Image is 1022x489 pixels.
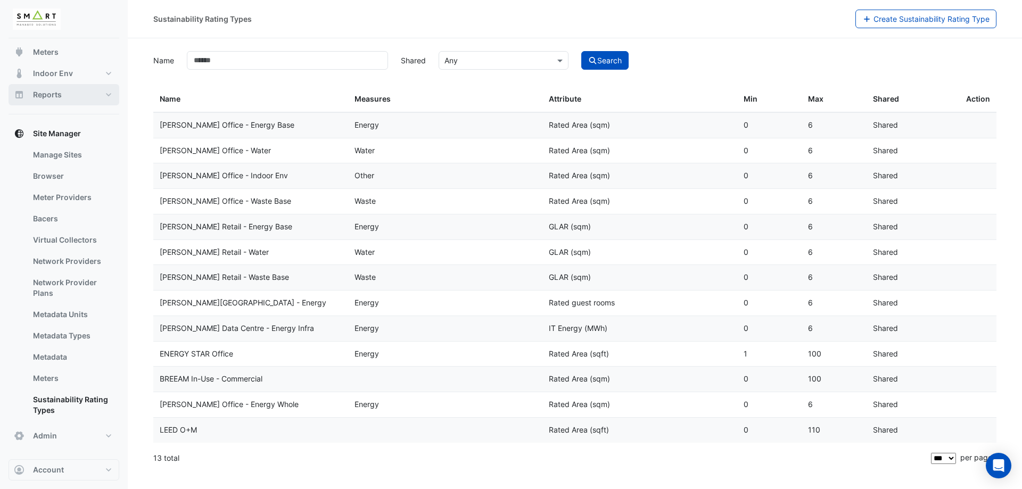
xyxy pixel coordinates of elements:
[355,297,537,309] div: Energy
[160,322,342,335] div: [PERSON_NAME] Data Centre - Energy Infra
[549,348,731,360] div: Rated Area (sqft)
[873,271,925,284] div: Shared
[9,425,119,446] button: Admin
[355,246,537,259] div: Water
[873,145,925,157] div: Shared
[855,10,997,28] button: Create Sustainability Rating Type
[24,251,119,272] a: Network Providers
[549,399,731,411] div: Rated Area (sqm)
[808,246,860,259] div: 6
[14,89,24,100] app-icon: Reports
[966,93,990,105] span: Action
[549,322,731,335] div: IT Energy (MWh)
[744,271,796,284] div: 0
[808,94,823,103] span: Max
[24,325,119,346] a: Metadata Types
[24,389,119,421] a: Sustainability Rating Types
[873,94,899,103] span: Shared
[160,195,342,208] div: [PERSON_NAME] Office - Waste Base
[549,297,731,309] div: Rated guest rooms
[14,128,24,139] app-icon: Site Manager
[160,424,342,436] div: LEED O+M
[744,399,796,411] div: 0
[147,51,180,70] label: Name
[24,144,119,165] a: Manage Sites
[160,271,342,284] div: [PERSON_NAME] Retail - Waste Base
[160,246,342,259] div: [PERSON_NAME] Retail - Water
[549,170,731,182] div: Rated Area (sqm)
[808,119,860,131] div: 6
[744,119,796,131] div: 0
[160,373,342,385] div: BREEAM In-Use - Commercial
[160,170,342,182] div: [PERSON_NAME] Office - Indoor Env
[24,165,119,187] a: Browser
[394,51,432,70] label: Shared
[986,453,1011,478] div: Open Intercom Messenger
[873,424,925,436] div: Shared
[808,170,860,182] div: 6
[873,14,990,23] span: Create Sustainability Rating Type
[744,221,796,233] div: 0
[744,246,796,259] div: 0
[873,246,925,259] div: Shared
[355,170,537,182] div: Other
[549,119,731,131] div: Rated Area (sqm)
[873,221,925,233] div: Shared
[160,399,342,411] div: [PERSON_NAME] Office - Energy Whole
[9,63,119,84] button: Indoor Env
[549,145,731,157] div: Rated Area (sqm)
[549,195,731,208] div: Rated Area (sqm)
[24,229,119,251] a: Virtual Collectors
[24,368,119,389] a: Meters
[744,348,796,360] div: 1
[581,51,629,70] button: Search
[355,348,537,360] div: Energy
[808,424,860,436] div: 110
[14,47,24,57] app-icon: Meters
[355,195,537,208] div: Waste
[33,89,62,100] span: Reports
[355,221,537,233] div: Energy
[33,47,59,57] span: Meters
[744,94,757,103] span: Min
[24,346,119,368] a: Metadata
[808,297,860,309] div: 6
[24,272,119,304] a: Network Provider Plans
[355,119,537,131] div: Energy
[160,221,342,233] div: [PERSON_NAME] Retail - Energy Base
[13,9,61,30] img: Company Logo
[549,246,731,259] div: GLAR (sqm)
[873,297,925,309] div: Shared
[873,195,925,208] div: Shared
[808,221,860,233] div: 6
[549,94,581,103] span: Attribute
[744,170,796,182] div: 0
[355,399,537,411] div: Energy
[873,170,925,182] div: Shared
[160,145,342,157] div: [PERSON_NAME] Office - Water
[549,424,731,436] div: Rated Area (sqft)
[33,430,57,441] span: Admin
[873,119,925,131] div: Shared
[808,399,860,411] div: 6
[33,128,81,139] span: Site Manager
[9,42,119,63] button: Meters
[744,424,796,436] div: 0
[14,68,24,79] app-icon: Indoor Env
[355,322,537,335] div: Energy
[549,271,731,284] div: GLAR (sqm)
[808,195,860,208] div: 6
[744,195,796,208] div: 0
[160,348,342,360] div: ENERGY STAR Office
[808,322,860,335] div: 6
[744,322,796,335] div: 0
[873,399,925,411] div: Shared
[9,84,119,105] button: Reports
[9,144,119,425] div: Site Manager
[744,373,796,385] div: 0
[160,94,180,103] span: Name
[14,430,24,441] app-icon: Admin
[153,445,929,471] div: 13 total
[355,145,537,157] div: Water
[960,453,992,462] span: per page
